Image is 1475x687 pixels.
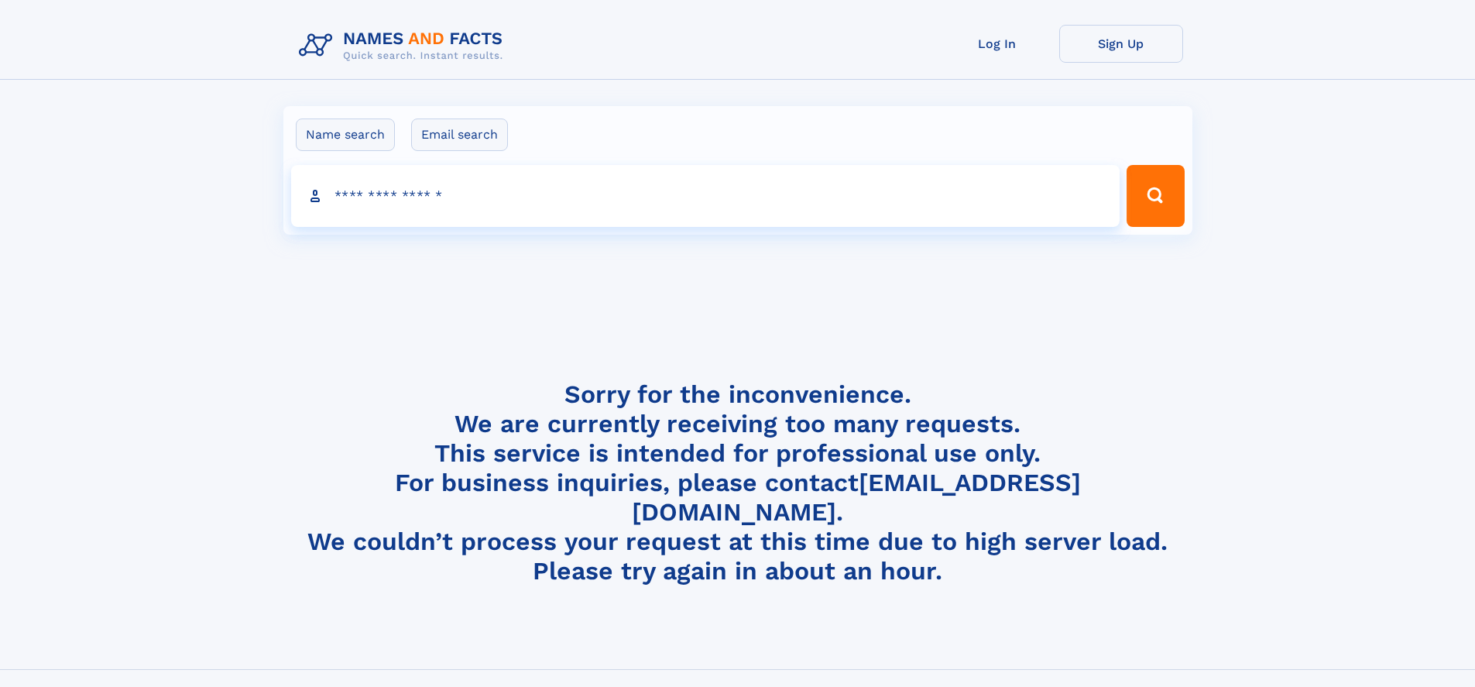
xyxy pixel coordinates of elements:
[1127,165,1184,227] button: Search Button
[1059,25,1183,63] a: Sign Up
[296,119,395,151] label: Name search
[411,119,508,151] label: Email search
[632,468,1081,527] a: [EMAIL_ADDRESS][DOMAIN_NAME]
[293,25,516,67] img: Logo Names and Facts
[293,380,1183,586] h4: Sorry for the inconvenience. We are currently receiving too many requests. This service is intend...
[291,165,1120,227] input: search input
[935,25,1059,63] a: Log In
